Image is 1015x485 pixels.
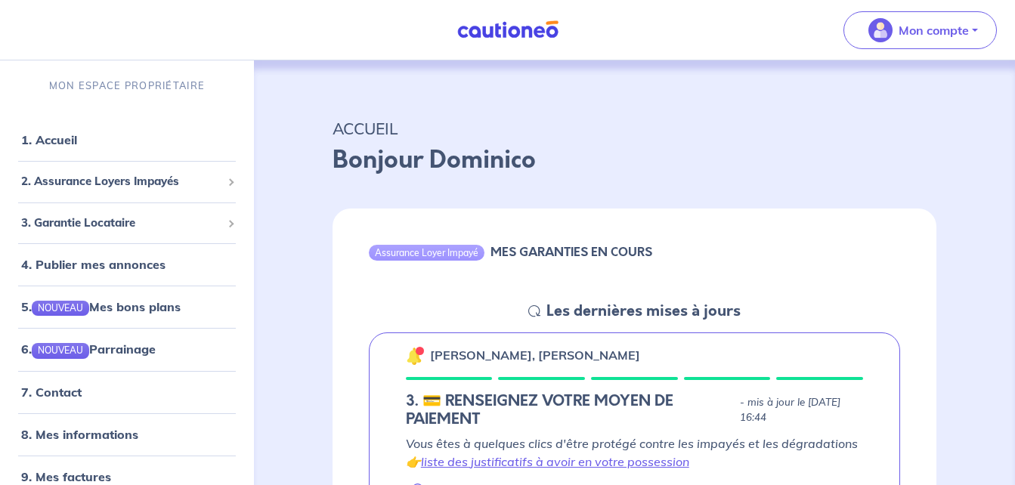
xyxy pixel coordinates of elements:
a: 1. Accueil [21,132,77,147]
span: 3. Garantie Locataire [21,215,221,232]
a: 9. Mes factures [21,469,111,484]
div: 6.NOUVEAUParrainage [6,334,248,364]
div: 3. Garantie Locataire [6,209,248,238]
p: Mon compte [899,21,969,39]
span: 2. Assurance Loyers Impayés [21,173,221,190]
p: ACCUEIL [333,115,936,142]
div: 8. Mes informations [6,419,248,449]
img: 🔔 [406,347,424,365]
a: 4. Publier mes annonces [21,257,166,272]
div: 1. Accueil [6,125,248,155]
p: - mis à jour le [DATE] 16:44 [740,395,863,425]
p: [PERSON_NAME], [PERSON_NAME] [430,346,640,364]
div: 7. Contact [6,377,248,407]
p: Bonjour Dominico [333,142,936,178]
p: Vous êtes à quelques clics d'être protégé contre les impayés et les dégradations 👉 [406,434,863,471]
div: 2. Assurance Loyers Impayés [6,167,248,196]
div: 5.NOUVEAUMes bons plans [6,292,248,322]
button: illu_account_valid_menu.svgMon compte [843,11,997,49]
h5: Les dernières mises à jours [546,302,741,320]
p: MON ESPACE PROPRIÉTAIRE [49,79,205,93]
img: Cautioneo [451,20,565,39]
a: 8. Mes informations [21,427,138,442]
div: state: CHOOSE-BILLING, Context: NEW,NO-CERTIFICATE,RELATIONSHIP,LESSOR-DOCUMENTS [406,392,863,428]
h5: 3. 💳 RENSEIGNEZ VOTRE MOYEN DE PAIEMENT [406,392,734,428]
a: liste des justificatifs à avoir en votre possession [421,454,689,469]
img: illu_account_valid_menu.svg [868,18,893,42]
a: 7. Contact [21,385,82,400]
div: 4. Publier mes annonces [6,249,248,280]
h6: MES GARANTIES EN COURS [490,245,652,259]
div: Assurance Loyer Impayé [369,245,484,260]
a: 5.NOUVEAUMes bons plans [21,299,181,314]
a: 6.NOUVEAUParrainage [21,341,156,357]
